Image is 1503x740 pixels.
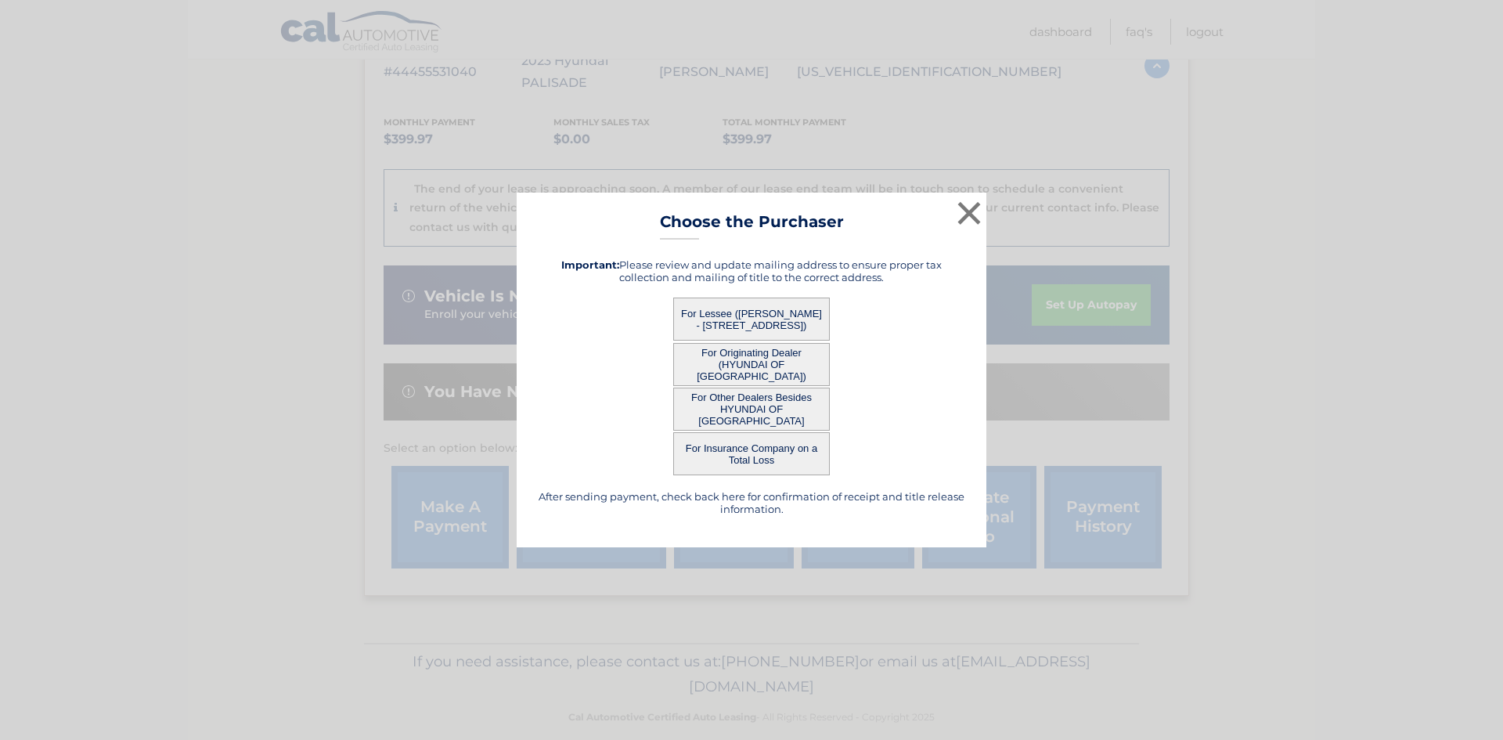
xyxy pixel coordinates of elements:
button: For Lessee ([PERSON_NAME] - [STREET_ADDRESS]) [673,298,830,341]
button: × [953,197,985,229]
h5: Please review and update mailing address to ensure proper tax collection and mailing of title to ... [536,258,967,283]
button: For Originating Dealer (HYUNDAI OF [GEOGRAPHIC_DATA]) [673,343,830,386]
h5: After sending payment, check back here for confirmation of receipt and title release information. [536,490,967,515]
button: For Other Dealers Besides HYUNDAI OF [GEOGRAPHIC_DATA] [673,388,830,431]
h3: Choose the Purchaser [660,212,844,240]
button: For Insurance Company on a Total Loss [673,432,830,475]
strong: Important: [561,258,619,271]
